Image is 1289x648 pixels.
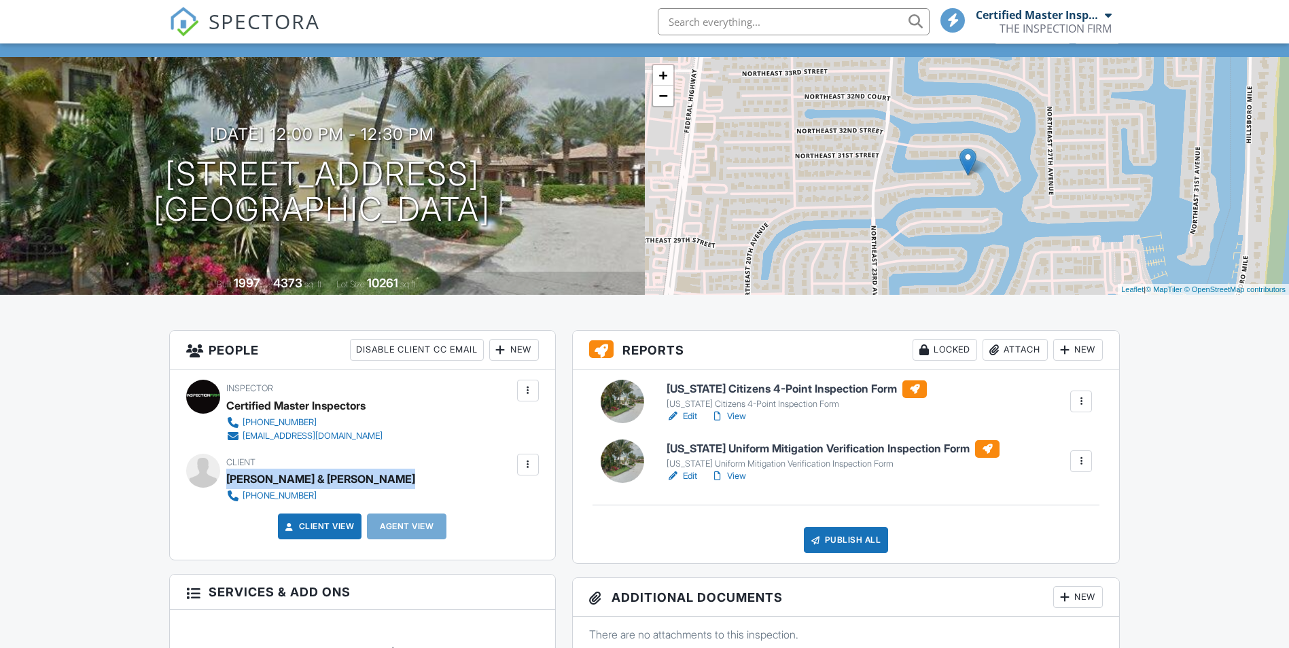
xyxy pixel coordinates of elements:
[169,18,320,47] a: SPECTORA
[658,8,930,35] input: Search everything...
[667,440,1000,458] h6: [US_STATE] Uniform Mitigation Verification Inspection Form
[273,276,302,290] div: 4373
[711,469,746,483] a: View
[226,429,383,443] a: [EMAIL_ADDRESS][DOMAIN_NAME]
[226,416,383,429] a: [PHONE_NUMBER]
[336,279,365,289] span: Lot Size
[667,440,1000,470] a: [US_STATE] Uniform Mitigation Verification Inspection Form [US_STATE] Uniform Mitigation Verifica...
[400,279,417,289] span: sq.ft.
[653,65,673,86] a: Zoom in
[226,457,255,467] span: Client
[304,279,323,289] span: sq. ft.
[711,410,746,423] a: View
[573,331,1120,370] h3: Reports
[667,399,927,410] div: [US_STATE] Citizens 4-Point Inspection Form
[243,490,317,501] div: [PHONE_NUMBER]
[1184,285,1286,293] a: © OpenStreetMap contributors
[995,25,1070,43] div: Client View
[976,8,1101,22] div: Certified Master Inspectors
[283,520,355,533] a: Client View
[804,527,889,553] div: Publish All
[589,627,1103,642] p: There are no attachments to this inspection.
[226,383,273,393] span: Inspector
[667,380,927,398] h6: [US_STATE] Citizens 4-Point Inspection Form
[1000,22,1112,35] div: THE INSPECTION FIRM
[217,279,232,289] span: Built
[243,431,383,442] div: [EMAIL_ADDRESS][DOMAIN_NAME]
[1146,285,1182,293] a: © MapTiler
[170,331,555,370] h3: People
[573,578,1120,617] h3: Additional Documents
[1121,285,1144,293] a: Leaflet
[226,489,404,503] a: [PHONE_NUMBER]
[913,339,977,361] div: Locked
[367,276,398,290] div: 10261
[234,276,260,290] div: 1997
[350,339,484,361] div: Disable Client CC Email
[209,7,320,35] span: SPECTORA
[1075,25,1119,43] div: More
[653,86,673,106] a: Zoom out
[1118,284,1289,295] div: |
[983,339,1048,361] div: Attach
[667,469,697,483] a: Edit
[667,410,697,423] a: Edit
[1053,339,1103,361] div: New
[226,395,366,416] div: Certified Master Inspectors
[243,417,317,428] div: [PHONE_NUMBER]
[154,156,491,228] h1: [STREET_ADDRESS] [GEOGRAPHIC_DATA]
[169,7,199,37] img: The Best Home Inspection Software - Spectora
[489,339,539,361] div: New
[667,458,1000,469] div: [US_STATE] Uniform Mitigation Verification Inspection Form
[667,380,927,410] a: [US_STATE] Citizens 4-Point Inspection Form [US_STATE] Citizens 4-Point Inspection Form
[210,125,434,143] h3: [DATE] 12:00 pm - 12:30 pm
[170,575,555,610] h3: Services & Add ons
[1053,586,1103,608] div: New
[226,469,415,489] div: [PERSON_NAME] & [PERSON_NAME]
